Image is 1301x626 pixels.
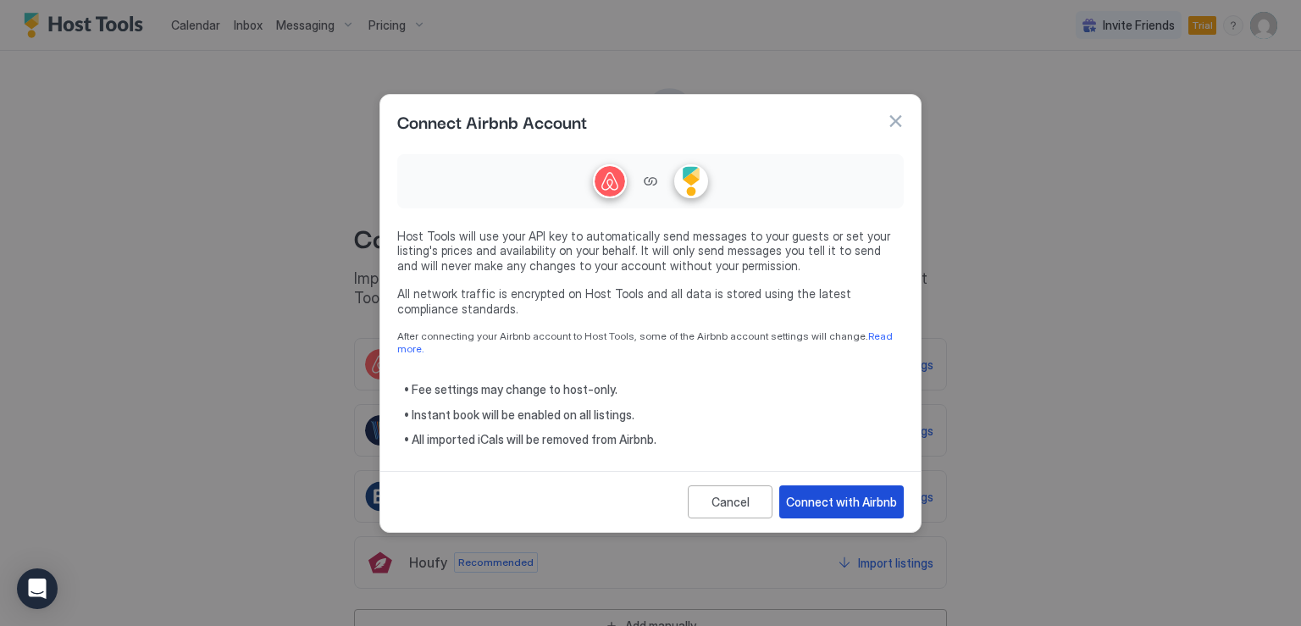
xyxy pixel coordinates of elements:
[688,485,772,518] button: Cancel
[779,485,904,518] button: Connect with Airbnb
[404,432,904,447] span: • All imported iCals will be removed from Airbnb.
[397,286,904,316] span: All network traffic is encrypted on Host Tools and all data is stored using the latest compliance...
[397,330,904,355] span: After connecting your Airbnb account to Host Tools, some of the Airbnb account settings will change.
[711,493,750,511] div: Cancel
[397,108,587,134] span: Connect Airbnb Account
[397,229,904,274] span: Host Tools will use your API key to automatically send messages to your guests or set your listin...
[404,407,904,423] span: • Instant book will be enabled on all listings.
[404,382,904,397] span: • Fee settings may change to host-only.
[786,493,897,511] div: Connect with Airbnb
[397,330,895,355] a: Read more.
[17,568,58,609] div: Open Intercom Messenger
